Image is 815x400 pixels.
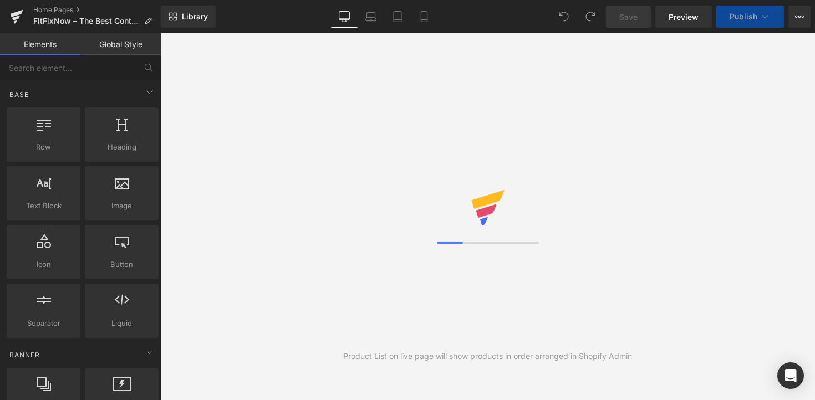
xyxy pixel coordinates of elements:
span: Library [182,12,208,22]
a: Mobile [411,6,437,28]
div: Open Intercom Messenger [777,362,804,389]
button: Publish [716,6,784,28]
span: Row [10,141,77,153]
span: Base [8,89,30,100]
span: Publish [730,12,757,21]
span: Heading [88,141,155,153]
button: Undo [553,6,575,28]
a: Laptop [358,6,384,28]
button: More [788,6,811,28]
span: Liquid [88,317,155,329]
a: New Library [161,6,216,28]
span: Save [619,11,638,23]
span: Image [88,200,155,212]
span: Banner [8,350,41,360]
a: Home Pages [33,6,161,14]
div: Product List on live page will show products in order arranged in Shopify Admin [343,350,632,362]
a: Global Style [80,33,161,55]
span: Text Block [10,200,77,212]
a: Tablet [384,6,411,28]
span: Button [88,259,155,270]
a: Preview [655,6,712,28]
a: Desktop [331,6,358,28]
span: FitFixNow – The Best Continuing Education Online [33,17,140,25]
span: Preview [669,11,699,23]
span: Separator [10,317,77,329]
button: Redo [579,6,602,28]
span: Icon [10,259,77,270]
